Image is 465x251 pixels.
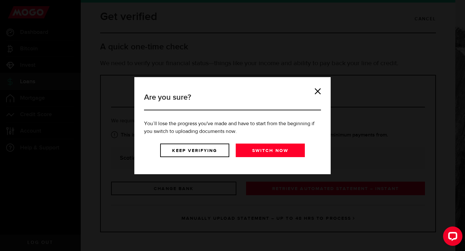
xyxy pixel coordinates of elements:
h3: Are you sure? [144,92,321,110]
p: You’ll lose the progress you've made and have to start from the beginning if you switch to upload... [144,120,321,136]
a: Keep verifying [160,144,229,157]
iframe: LiveChat chat widget [438,224,465,251]
a: Switch now [236,144,305,157]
